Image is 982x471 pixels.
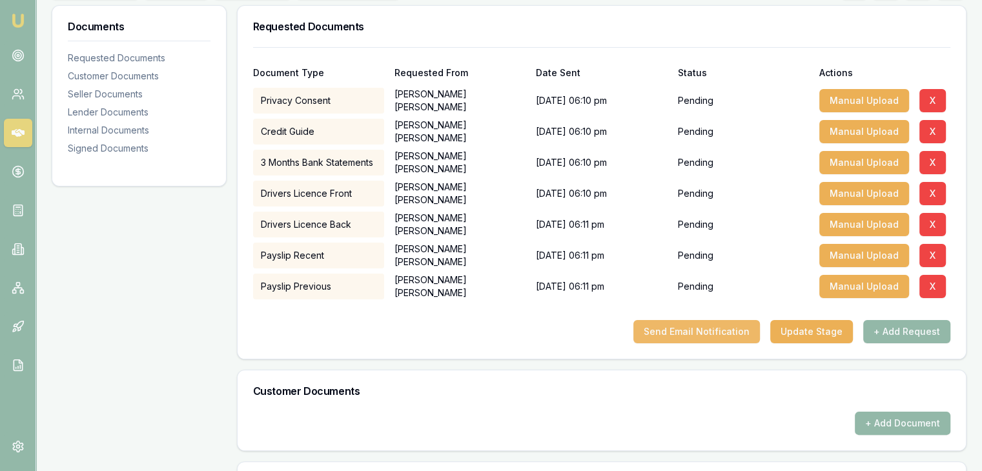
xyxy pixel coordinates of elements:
[919,151,946,174] button: X
[68,106,210,119] div: Lender Documents
[919,120,946,143] button: X
[677,280,713,293] p: Pending
[855,412,950,435] button: + Add Document
[770,320,853,343] button: Update Stage
[68,70,210,83] div: Customer Documents
[394,274,526,299] p: [PERSON_NAME] [PERSON_NAME]
[394,212,526,237] p: [PERSON_NAME] [PERSON_NAME]
[819,275,909,298] button: Manual Upload
[536,68,667,77] div: Date Sent
[919,89,946,112] button: X
[536,88,667,114] div: [DATE] 06:10 pm
[863,320,950,343] button: + Add Request
[394,119,526,145] p: [PERSON_NAME] [PERSON_NAME]
[68,124,210,137] div: Internal Documents
[919,182,946,205] button: X
[633,320,760,343] button: Send Email Notification
[677,94,713,107] p: Pending
[819,182,909,205] button: Manual Upload
[819,68,950,77] div: Actions
[536,150,667,175] div: [DATE] 06:10 pm
[68,88,210,101] div: Seller Documents
[677,218,713,231] p: Pending
[394,181,526,206] p: [PERSON_NAME] [PERSON_NAME]
[677,249,713,262] p: Pending
[394,150,526,175] p: [PERSON_NAME] [PERSON_NAME]
[677,125,713,138] p: Pending
[536,119,667,145] div: [DATE] 06:10 pm
[677,187,713,200] p: Pending
[253,243,384,268] div: Payslip Recent
[677,68,808,77] div: Status
[253,274,384,299] div: Payslip Previous
[677,156,713,169] p: Pending
[253,88,384,114] div: Privacy Consent
[253,21,950,32] h3: Requested Documents
[394,243,526,268] p: [PERSON_NAME] [PERSON_NAME]
[536,181,667,206] div: [DATE] 06:10 pm
[819,120,909,143] button: Manual Upload
[253,212,384,237] div: Drivers Licence Back
[253,150,384,175] div: 3 Months Bank Statements
[253,386,950,396] h3: Customer Documents
[394,88,526,114] p: [PERSON_NAME] [PERSON_NAME]
[394,68,526,77] div: Requested From
[919,213,946,236] button: X
[819,151,909,174] button: Manual Upload
[536,274,667,299] div: [DATE] 06:11 pm
[68,52,210,65] div: Requested Documents
[919,244,946,267] button: X
[919,275,946,298] button: X
[253,119,384,145] div: Credit Guide
[536,212,667,237] div: [DATE] 06:11 pm
[819,213,909,236] button: Manual Upload
[68,142,210,155] div: Signed Documents
[253,68,384,77] div: Document Type
[819,244,909,267] button: Manual Upload
[536,243,667,268] div: [DATE] 06:11 pm
[10,13,26,28] img: emu-icon-u.png
[253,181,384,206] div: Drivers Licence Front
[819,89,909,112] button: Manual Upload
[68,21,210,32] h3: Documents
